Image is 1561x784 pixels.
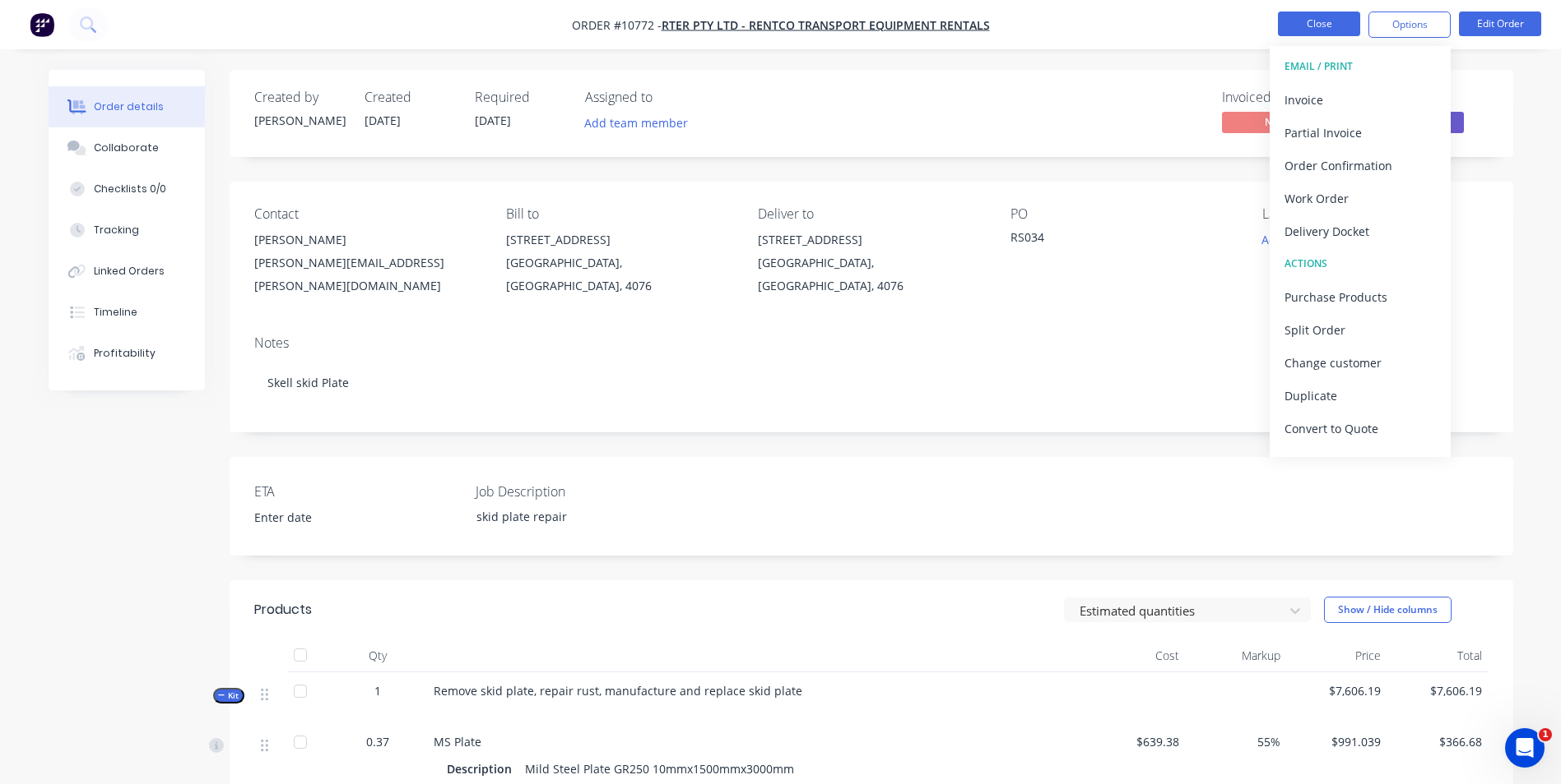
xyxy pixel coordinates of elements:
[1539,728,1552,741] span: 1
[94,182,166,196] div: Checklists 0/0
[94,346,156,361] div: Profitability
[1285,351,1436,375] div: Change customer
[254,228,480,251] div: [PERSON_NAME]
[49,333,205,374] button: Profitability
[254,357,1489,408] div: Skell skid Plate
[49,292,205,333] button: Timeline
[1253,228,1329,251] button: Add labels
[506,206,732,222] div: Bill to
[1505,728,1545,768] iframe: Intercom live chat
[1285,253,1436,274] div: ACTIONS
[254,112,345,129] div: [PERSON_NAME]
[254,335,1489,351] div: Notes
[254,600,312,620] div: Products
[447,757,518,781] div: Description
[328,639,427,672] div: Qty
[254,482,460,501] label: ETA
[1285,417,1436,440] div: Convert to Quote
[1294,682,1382,699] span: $7,606.19
[518,757,801,781] div: Mild Steel Plate GR250 10mmx1500mmx3000mm
[1285,154,1436,178] div: Order Confirmation
[1092,733,1180,750] span: $639.38
[49,251,205,292] button: Linked Orders
[94,223,139,238] div: Tracking
[572,17,662,33] span: Order #10772 -
[575,112,696,134] button: Add team member
[506,228,732,297] div: [STREET_ADDRESS][GEOGRAPHIC_DATA], [GEOGRAPHIC_DATA], 4076
[1394,682,1482,699] span: $7,606.19
[1285,219,1436,243] div: Delivery Docket
[463,505,669,528] div: skid plate repair
[1262,206,1488,222] div: Labels
[1459,12,1541,36] button: Edit Order
[1285,88,1436,112] div: Invoice
[49,210,205,251] button: Tracking
[1285,56,1436,77] div: EMAIL / PRINT
[758,228,983,297] div: [STREET_ADDRESS][GEOGRAPHIC_DATA], [GEOGRAPHIC_DATA], 4076
[476,482,681,501] label: Job Description
[434,734,481,749] span: MS Plate
[254,206,480,222] div: Contact
[94,99,164,114] div: Order details
[758,228,983,251] div: [STREET_ADDRESS]
[1285,318,1436,342] div: Split Order
[254,251,480,297] div: [PERSON_NAME][EMAIL_ADDRESS][PERSON_NAME][DOMAIN_NAME]
[1294,733,1382,750] span: $991.039
[365,90,455,105] div: Created
[94,141,159,155] div: Collaborate
[1186,639,1287,672] div: Markup
[254,90,345,105] div: Created by
[1285,450,1436,473] div: Archive
[1222,90,1345,105] div: Invoiced
[662,17,990,33] a: RTER Pty Ltd - Rentco Transport Equipment Rentals
[49,127,205,168] button: Collaborate
[585,90,750,105] div: Assigned to
[1192,733,1280,750] span: 55%
[218,689,239,702] span: Kit
[1285,384,1436,408] div: Duplicate
[1285,121,1436,145] div: Partial Invoice
[49,168,205,210] button: Checklists 0/0
[243,505,448,530] input: Enter date
[1287,639,1388,672] div: Price
[254,228,480,297] div: [PERSON_NAME][PERSON_NAME][EMAIL_ADDRESS][PERSON_NAME][DOMAIN_NAME]
[1010,206,1236,222] div: PO
[758,251,983,297] div: [GEOGRAPHIC_DATA], [GEOGRAPHIC_DATA], 4076
[366,733,389,750] span: 0.37
[94,305,137,320] div: Timeline
[506,228,732,251] div: [STREET_ADDRESS]
[475,113,511,128] span: [DATE]
[434,683,802,699] span: Remove skid plate, repair rust, manufacture and replace skid plate
[1010,228,1216,251] div: RS034
[1324,597,1452,623] button: Show / Hide columns
[94,264,165,279] div: Linked Orders
[758,206,983,222] div: Deliver to
[506,251,732,297] div: [GEOGRAPHIC_DATA], [GEOGRAPHIC_DATA], 4076
[374,682,381,699] span: 1
[1085,639,1187,672] div: Cost
[1387,639,1489,672] div: Total
[213,688,244,703] button: Kit
[585,112,697,134] button: Add team member
[1368,12,1451,38] button: Options
[1222,112,1321,132] span: No
[1394,733,1482,750] span: $366.68
[1278,12,1360,36] button: Close
[475,90,565,105] div: Required
[49,86,205,127] button: Order details
[30,12,54,37] img: Factory
[365,113,401,128] span: [DATE]
[1285,285,1436,309] div: Purchase Products
[1285,187,1436,210] div: Work Order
